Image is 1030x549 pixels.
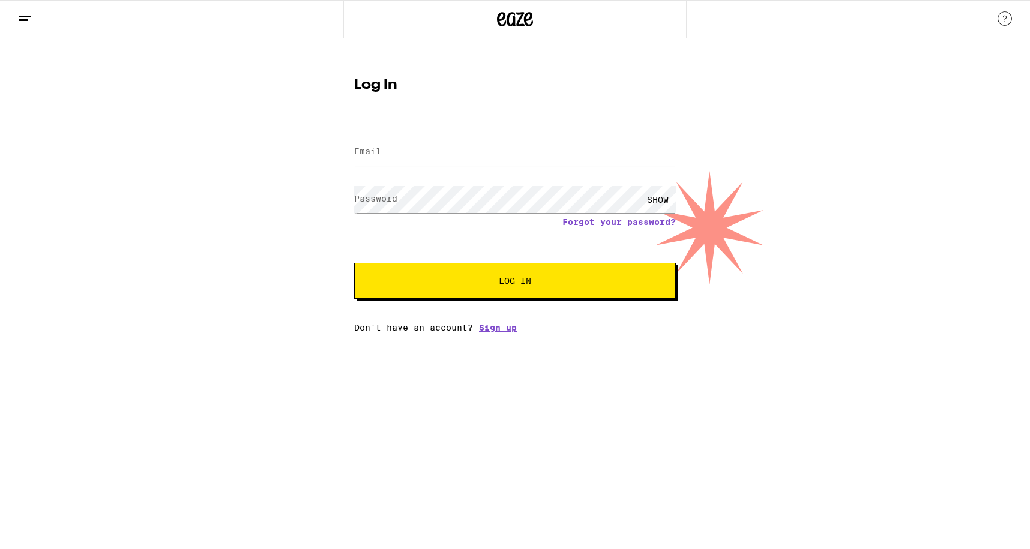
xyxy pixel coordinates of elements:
[354,323,676,332] div: Don't have an account?
[354,139,676,166] input: Email
[562,217,676,227] a: Forgot your password?
[479,323,517,332] a: Sign up
[499,277,531,285] span: Log In
[354,263,676,299] button: Log In
[354,194,397,203] label: Password
[354,146,381,156] label: Email
[640,186,676,213] div: SHOW
[354,78,676,92] h1: Log In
